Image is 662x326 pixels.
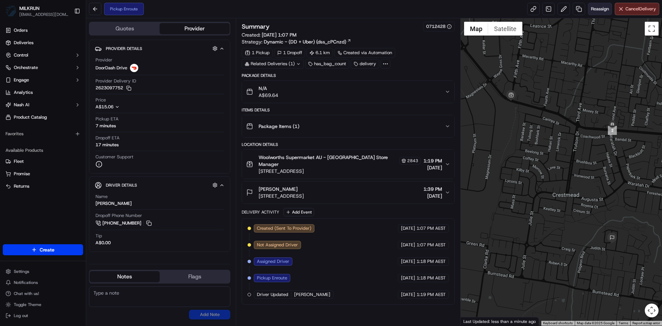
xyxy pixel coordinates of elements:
[96,97,106,103] span: Price
[6,183,80,189] a: Returns
[6,158,80,165] a: Fleet
[3,289,83,298] button: Chat with us!
[577,321,614,325] span: Map data ©2025 Google
[3,168,83,179] button: Promise
[242,142,454,147] div: Location Details
[242,209,279,215] div: Delivery Activity
[423,164,442,171] span: [DATE]
[96,200,132,207] div: [PERSON_NAME]
[543,321,573,326] button: Keyboard shortcuts
[259,92,278,99] span: A$69.64
[6,171,80,177] a: Promise
[401,275,415,281] span: [DATE]
[14,40,33,46] span: Deliveries
[96,194,108,200] span: Name
[96,123,116,129] div: 7 minutes
[257,242,298,248] span: Not Assigned Driver
[3,156,83,167] button: Fleet
[96,78,136,84] span: Provider Delivery ID
[257,292,288,298] span: Driver Updated
[96,57,112,63] span: Provider
[242,150,454,179] button: Woolworths Supermarket AU - [GEOGRAPHIC_DATA] Store Manager2843[STREET_ADDRESS]1:19 PM[DATE]
[96,219,153,227] a: [PHONE_NUMBER]
[106,46,142,51] span: Provider Details
[588,3,612,15] button: Reassign
[264,38,346,45] span: Dynamic - (DD + Uber) (dss_cPCnzd)
[14,77,29,83] span: Engage
[259,85,278,92] span: N/A
[242,81,454,103] button: N/AA$69.64
[96,213,142,219] span: Dropoff Phone Number
[14,302,41,307] span: Toggle Theme
[259,192,304,199] span: [STREET_ADDRESS]
[417,258,446,265] span: 1:18 PM AEST
[423,186,442,192] span: 1:39 PM
[464,22,488,36] button: Show street map
[96,233,102,239] span: Tip
[259,154,398,168] span: Woolworths Supermarket AU - [GEOGRAPHIC_DATA] Store Manager
[3,87,83,98] a: Analytics
[90,271,160,282] button: Notes
[14,158,24,165] span: Fleet
[645,304,659,317] button: Map camera controls
[462,317,485,326] a: Open this area in Google Maps (opens a new window)
[95,179,224,191] button: Driver Details
[3,50,83,61] button: Control
[417,225,446,231] span: 1:07 PM AEST
[3,278,83,287] button: Notifications
[14,52,28,58] span: Control
[619,321,628,325] a: Terms (opens in new tab)
[242,73,454,78] div: Package Details
[14,114,47,120] span: Product Catalog
[334,48,395,58] div: Created via Automation
[96,65,127,71] span: DoorDash Drive
[160,23,230,34] button: Provider
[96,142,119,148] div: 17 minutes
[96,154,133,160] span: Customer Support
[264,38,351,45] a: Dynamic - (DD + Uber) (dss_cPCnzd)
[14,102,29,108] span: Nash AI
[401,292,415,298] span: [DATE]
[14,171,30,177] span: Promise
[14,27,28,33] span: Orders
[3,181,83,192] button: Returns
[3,25,83,36] a: Orders
[417,292,446,298] span: 1:19 PM AEST
[14,280,38,285] span: Notifications
[645,22,659,36] button: Toggle fullscreen view
[130,64,138,72] img: doordash_logo_v2.png
[14,269,29,274] span: Settings
[407,158,418,164] span: 2843
[3,128,83,139] div: Favorites
[3,145,83,156] div: Available Products
[426,23,452,30] button: 0712428
[242,31,297,38] span: Created:
[259,123,299,130] span: Package Items ( 1 )
[259,186,298,192] span: [PERSON_NAME]
[259,168,420,175] span: [STREET_ADDRESS]
[19,12,69,17] button: [EMAIL_ADDRESS][DOMAIN_NAME]
[632,321,660,325] a: Report a map error
[591,6,609,12] span: Reassign
[3,37,83,48] a: Deliveries
[262,32,297,38] span: [DATE] 1:07 PM
[14,183,29,189] span: Returns
[14,89,33,96] span: Analytics
[625,6,656,12] span: Cancel Delivery
[274,48,305,58] div: 1 Dropoff
[257,225,311,231] span: Created (Sent To Provider)
[90,23,160,34] button: Quotes
[283,208,314,216] button: Add Event
[3,267,83,276] button: Settings
[3,99,83,110] button: Nash AI
[3,300,83,309] button: Toggle Theme
[608,126,617,135] div: 2
[96,104,113,110] span: A$15.06
[96,135,120,141] span: Dropoff ETA
[294,292,330,298] span: [PERSON_NAME]
[242,38,351,45] div: Strategy:
[96,104,156,110] button: A$15.06
[14,313,28,318] span: Log out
